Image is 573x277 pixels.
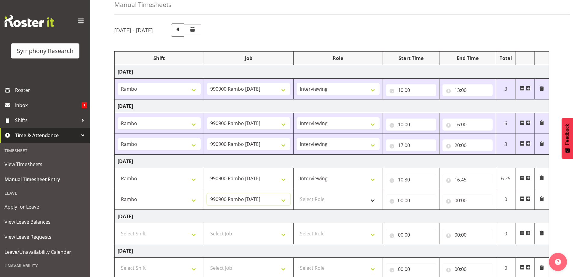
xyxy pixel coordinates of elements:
div: Unavailability [2,260,89,272]
input: Click to select... [386,139,436,151]
td: 0 [496,223,516,244]
span: View Leave Requests [5,232,86,241]
button: Feedback - Show survey [562,118,573,159]
div: Start Time [386,55,436,62]
td: 0 [496,189,516,210]
div: End Time [442,55,493,62]
span: 1 [82,102,87,108]
img: Rosterit website logo [5,15,54,27]
td: 6.25 [496,168,516,189]
td: [DATE] [115,210,549,223]
div: Job [207,55,290,62]
div: Shift [118,55,201,62]
td: 3 [496,79,516,99]
input: Click to select... [386,263,436,275]
a: Leave/Unavailability Calendar [2,244,89,260]
td: [DATE] [115,244,549,258]
a: View Timesheets [2,157,89,172]
div: Total [499,55,513,62]
input: Click to select... [386,194,436,206]
div: Timesheet [2,144,89,157]
input: Click to select... [386,118,436,131]
img: help-xxl-2.png [555,259,561,265]
input: Click to select... [386,174,436,186]
div: Leave [2,187,89,199]
span: Apply for Leave [5,202,86,211]
span: Shifts [15,116,78,125]
input: Click to select... [442,174,493,186]
div: Symphony Research [17,46,73,55]
span: Inbox [15,101,82,110]
input: Click to select... [442,118,493,131]
td: 6 [496,113,516,134]
div: Role [297,55,380,62]
input: Click to select... [386,84,436,96]
input: Click to select... [442,229,493,241]
a: View Leave Requests [2,229,89,244]
h4: Manual Timesheets [114,1,171,8]
input: Click to select... [442,263,493,275]
input: Click to select... [442,194,493,206]
input: Click to select... [442,84,493,96]
td: [DATE] [115,99,549,113]
input: Click to select... [442,139,493,151]
span: Leave/Unavailability Calendar [5,247,86,257]
span: Roster [15,86,87,95]
a: View Leave Balances [2,214,89,229]
span: Manual Timesheet Entry [5,175,86,184]
span: View Leave Balances [5,217,86,226]
input: Click to select... [386,229,436,241]
span: Feedback [565,124,570,145]
td: [DATE] [115,155,549,168]
td: 3 [496,134,516,155]
span: Time & Attendance [15,131,78,140]
td: [DATE] [115,65,549,79]
a: Manual Timesheet Entry [2,172,89,187]
span: View Timesheets [5,160,86,169]
h5: [DATE] - [DATE] [114,27,153,33]
a: Apply for Leave [2,199,89,214]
